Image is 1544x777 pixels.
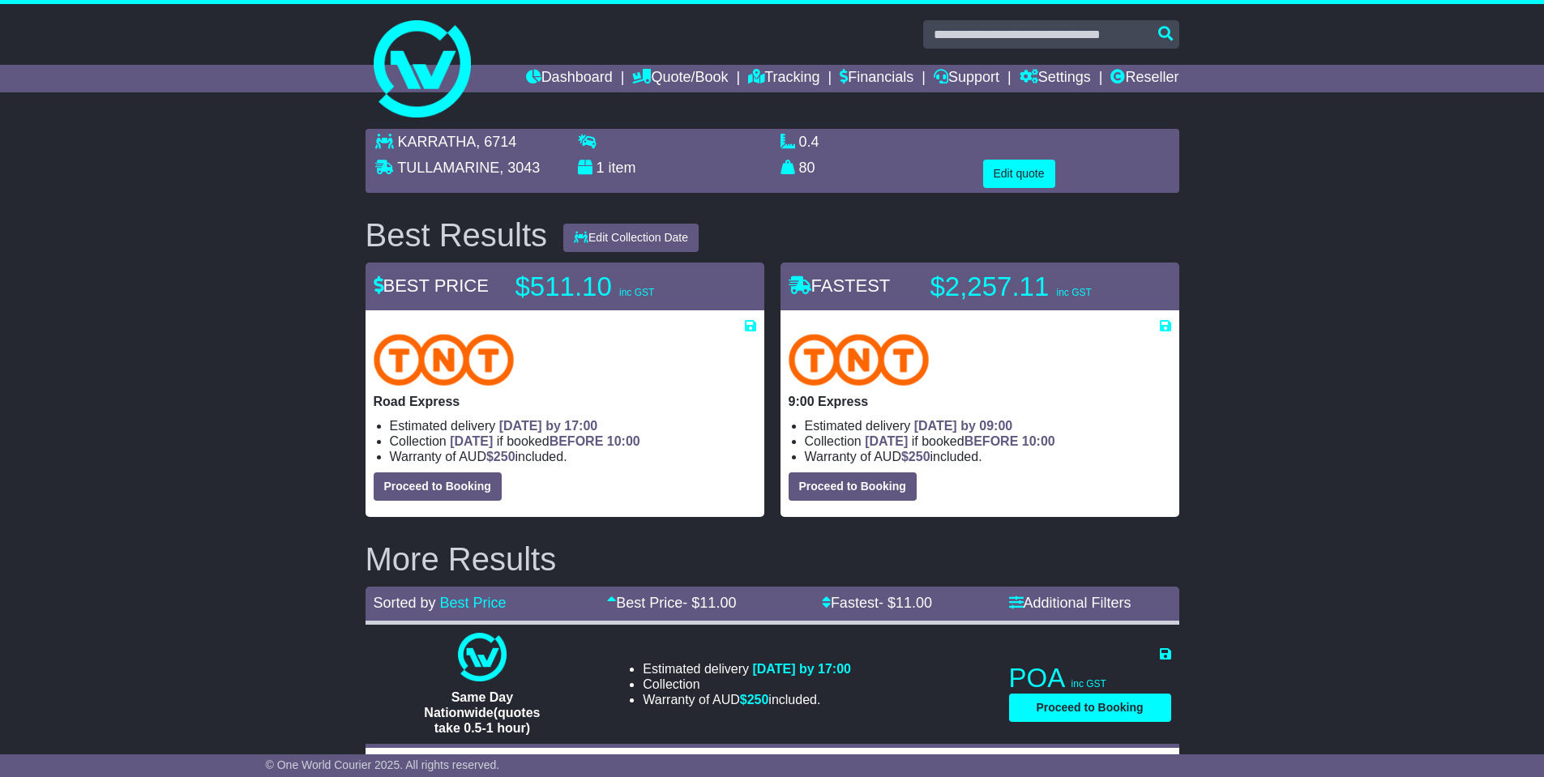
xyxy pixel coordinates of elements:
[643,661,851,677] li: Estimated delivery
[486,450,515,463] span: $
[450,434,493,448] span: [DATE]
[390,418,756,433] li: Estimated delivery
[682,595,736,611] span: - $
[398,134,477,150] span: KARRATHA
[879,595,932,611] span: - $
[964,434,1019,448] span: BEFORE
[597,160,605,176] span: 1
[840,65,913,92] a: Financials
[983,160,1055,188] button: Edit quote
[424,690,540,735] span: Same Day Nationwide(quotes take 0.5-1 hour)
[390,433,756,449] li: Collection
[865,434,1054,448] span: if booked
[1071,678,1106,689] span: inc GST
[789,394,1171,409] p: 9:00 Express
[822,595,932,611] a: Fastest- $11.00
[799,160,815,176] span: 80
[499,160,540,176] span: , 3043
[458,633,507,681] img: One World Courier: Same Day Nationwide(quotes take 0.5-1 hour)
[374,334,515,386] img: TNT Domestic: Road Express
[440,595,507,611] a: Best Price
[740,693,769,707] span: $
[450,434,639,448] span: if booked
[805,433,1171,449] li: Collection
[914,419,1013,433] span: [DATE] by 09:00
[934,65,999,92] a: Support
[643,692,851,707] li: Warranty of AUD included.
[397,160,499,176] span: TULLAMARINE
[748,65,819,92] a: Tracking
[896,595,932,611] span: 11.00
[499,419,598,433] span: [DATE] by 17:00
[1009,662,1171,694] p: POA
[1056,287,1091,298] span: inc GST
[909,450,930,463] span: 250
[526,65,613,92] a: Dashboard
[1022,434,1055,448] span: 10:00
[699,595,736,611] span: 11.00
[1009,694,1171,722] button: Proceed to Booking
[643,677,851,692] li: Collection
[366,541,1179,577] h2: More Results
[357,217,556,253] div: Best Results
[930,271,1133,303] p: $2,257.11
[789,334,930,386] img: TNT Domestic: 9:00 Express
[789,472,917,501] button: Proceed to Booking
[1110,65,1178,92] a: Reseller
[865,434,908,448] span: [DATE]
[563,224,699,252] button: Edit Collection Date
[476,134,516,150] span: , 6714
[374,595,436,611] span: Sorted by
[374,275,489,296] span: BEST PRICE
[799,134,819,150] span: 0.4
[607,434,640,448] span: 10:00
[609,160,636,176] span: item
[1020,65,1091,92] a: Settings
[515,271,718,303] p: $511.10
[494,450,515,463] span: 250
[390,449,756,464] li: Warranty of AUD included.
[619,287,654,298] span: inc GST
[805,449,1171,464] li: Warranty of AUD included.
[805,418,1171,433] li: Estimated delivery
[632,65,728,92] a: Quote/Book
[607,595,736,611] a: Best Price- $11.00
[747,693,769,707] span: 250
[1009,595,1131,611] a: Additional Filters
[550,434,604,448] span: BEFORE
[266,758,500,771] span: © One World Courier 2025. All rights reserved.
[789,275,891,296] span: FASTEST
[374,394,756,409] p: Road Express
[901,450,930,463] span: $
[374,472,502,501] button: Proceed to Booking
[752,662,851,676] span: [DATE] by 17:00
